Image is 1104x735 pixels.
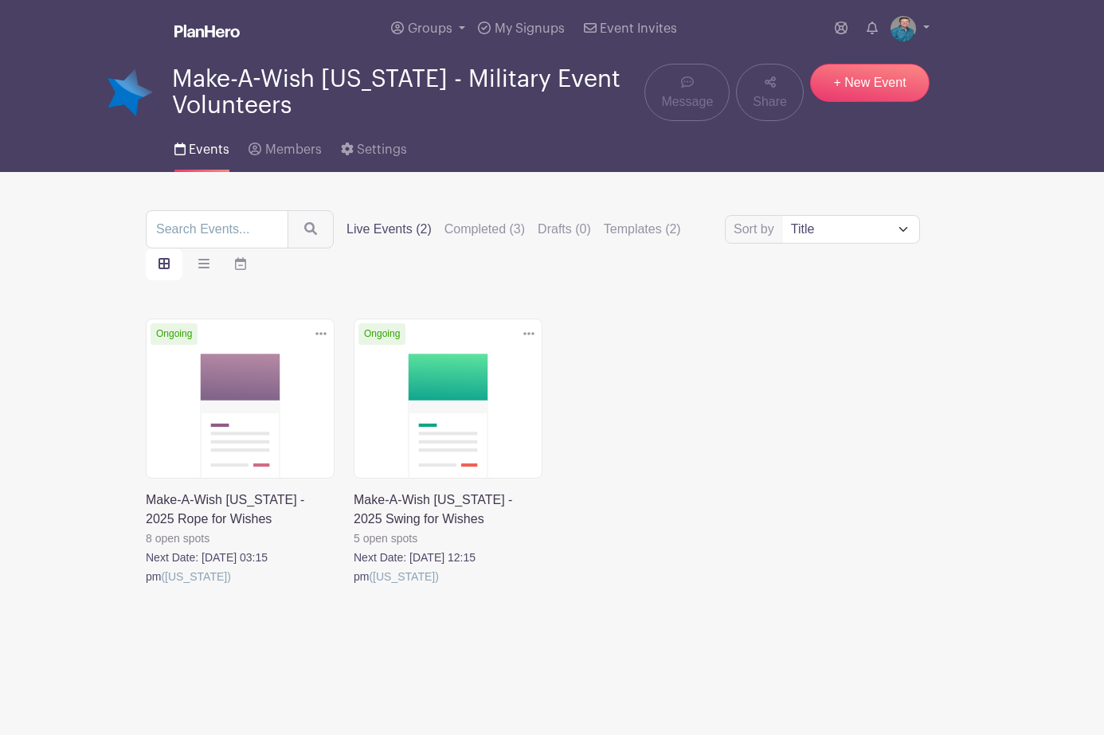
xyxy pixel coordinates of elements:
label: Templates (2) [604,220,681,239]
label: Completed (3) [444,220,525,239]
input: Search Events... [146,210,288,248]
span: Share [753,92,787,111]
a: Settings [341,121,407,172]
label: Sort by [734,220,779,239]
span: Events [189,143,229,156]
a: + New Event [810,64,930,102]
span: Make-A-Wish [US_STATE] - Military Event Volunteers [172,66,644,119]
span: My Signups [495,22,565,35]
label: Live Events (2) [346,220,432,239]
a: Members [249,121,321,172]
div: order and view [146,248,259,280]
span: Event Invites [600,22,677,35]
span: Members [265,143,322,156]
img: 18-blue-star-png-image.png [108,68,153,116]
a: Share [736,64,804,121]
a: Events [174,121,229,172]
span: Groups [408,22,452,35]
span: Settings [357,143,407,156]
span: Message [661,92,713,111]
label: Drafts (0) [538,220,591,239]
img: logo_white-6c42ec7e38ccf1d336a20a19083b03d10ae64f83f12c07503d8b9e83406b4c7d.svg [174,25,240,37]
a: Message [644,64,730,121]
img: will_phelps-312x214.jpg [891,16,916,41]
div: filters [346,220,681,239]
